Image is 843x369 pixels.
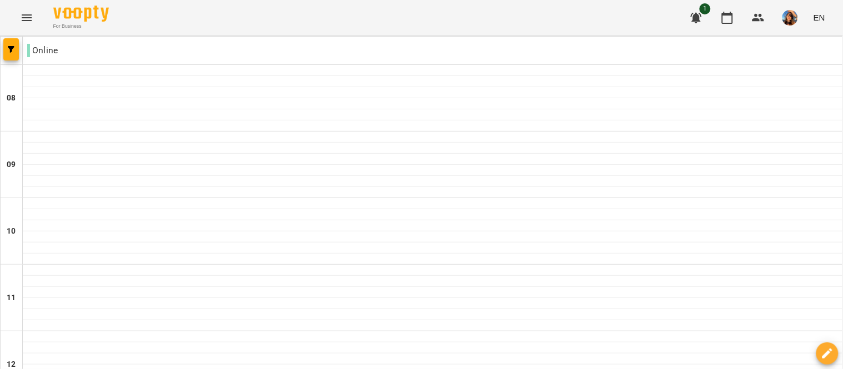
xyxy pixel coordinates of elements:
[13,4,40,31] button: Menu
[7,92,16,104] h6: 08
[53,23,109,30] span: For Business
[7,159,16,171] h6: 09
[27,44,58,57] p: Online
[7,225,16,237] h6: 10
[782,10,798,26] img: a3cfe7ef423bcf5e9dc77126c78d7dbf.jpg
[53,6,109,22] img: Voopty Logo
[7,292,16,304] h6: 11
[700,3,711,14] span: 1
[809,7,830,28] button: EN
[814,12,825,23] span: EN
